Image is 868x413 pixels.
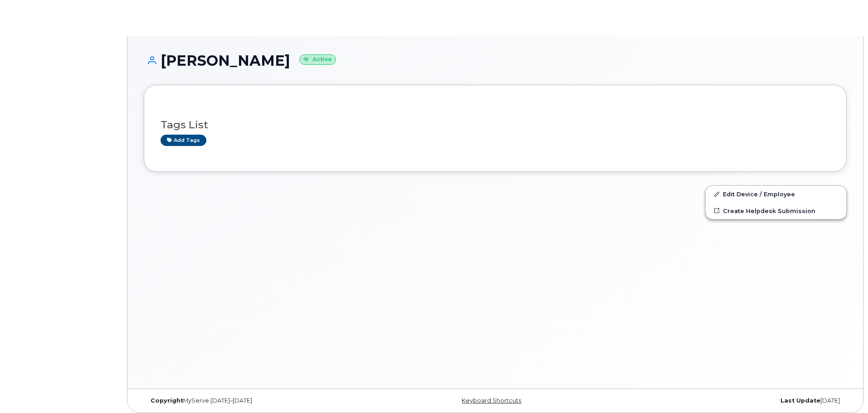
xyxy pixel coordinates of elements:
[612,397,847,404] div: [DATE]
[462,397,521,404] a: Keyboard Shortcuts
[161,135,206,146] a: Add tags
[151,397,183,404] strong: Copyright
[780,397,820,404] strong: Last Update
[706,186,846,202] a: Edit Device / Employee
[144,397,378,404] div: MyServe [DATE]–[DATE]
[144,53,847,68] h1: [PERSON_NAME]
[706,203,846,219] a: Create Helpdesk Submission
[161,119,830,131] h3: Tags List
[299,54,336,65] small: Active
